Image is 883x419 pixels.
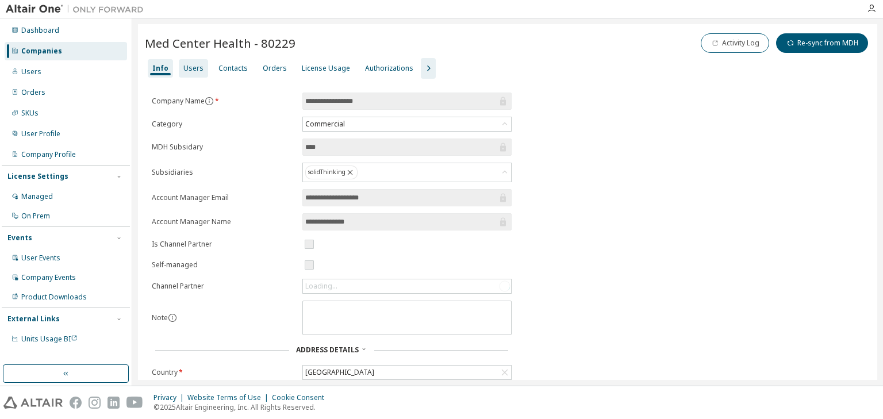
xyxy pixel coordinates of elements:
[21,253,60,263] div: User Events
[187,393,272,402] div: Website Terms of Use
[305,282,337,291] div: Loading...
[303,366,511,379] div: [GEOGRAPHIC_DATA]
[152,282,295,291] label: Channel Partner
[21,212,50,221] div: On Prem
[7,233,32,243] div: Events
[153,402,331,412] p: © 2025 Altair Engineering, Inc. All Rights Reserved.
[7,172,68,181] div: License Settings
[776,33,868,53] button: Re-sync from MDH
[296,345,359,355] span: Address Details
[7,314,60,324] div: External Links
[126,397,143,409] img: youtube.svg
[152,240,295,249] label: Is Channel Partner
[304,366,376,379] div: [GEOGRAPHIC_DATA]
[21,47,62,56] div: Companies
[153,393,187,402] div: Privacy
[152,97,295,106] label: Company Name
[152,143,295,152] label: MDH Subsidary
[6,3,149,15] img: Altair One
[183,64,204,73] div: Users
[21,150,76,159] div: Company Profile
[218,64,248,73] div: Contacts
[108,397,120,409] img: linkedin.svg
[21,26,59,35] div: Dashboard
[21,67,41,76] div: Users
[152,368,295,377] label: Country
[272,393,331,402] div: Cookie Consent
[302,64,350,73] div: License Usage
[21,88,45,97] div: Orders
[205,97,214,106] button: information
[21,273,76,282] div: Company Events
[152,168,295,177] label: Subsidiaries
[263,64,287,73] div: Orders
[70,397,82,409] img: facebook.svg
[168,313,177,322] button: information
[21,293,87,302] div: Product Downloads
[305,166,358,179] div: solidThinking
[303,163,511,182] div: solidThinking
[21,192,53,201] div: Managed
[21,129,60,139] div: User Profile
[152,120,295,129] label: Category
[89,397,101,409] img: instagram.svg
[145,35,295,51] span: Med Center Health - 80229
[365,64,413,73] div: Authorizations
[152,64,168,73] div: Info
[303,117,511,131] div: Commercial
[21,109,39,118] div: SKUs
[152,313,168,322] label: Note
[3,397,63,409] img: altair_logo.svg
[152,193,295,202] label: Account Manager Email
[304,118,347,130] div: Commercial
[152,217,295,226] label: Account Manager Name
[701,33,769,53] button: Activity Log
[21,334,78,344] span: Units Usage BI
[303,279,511,293] div: Loading...
[152,260,295,270] label: Self-managed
